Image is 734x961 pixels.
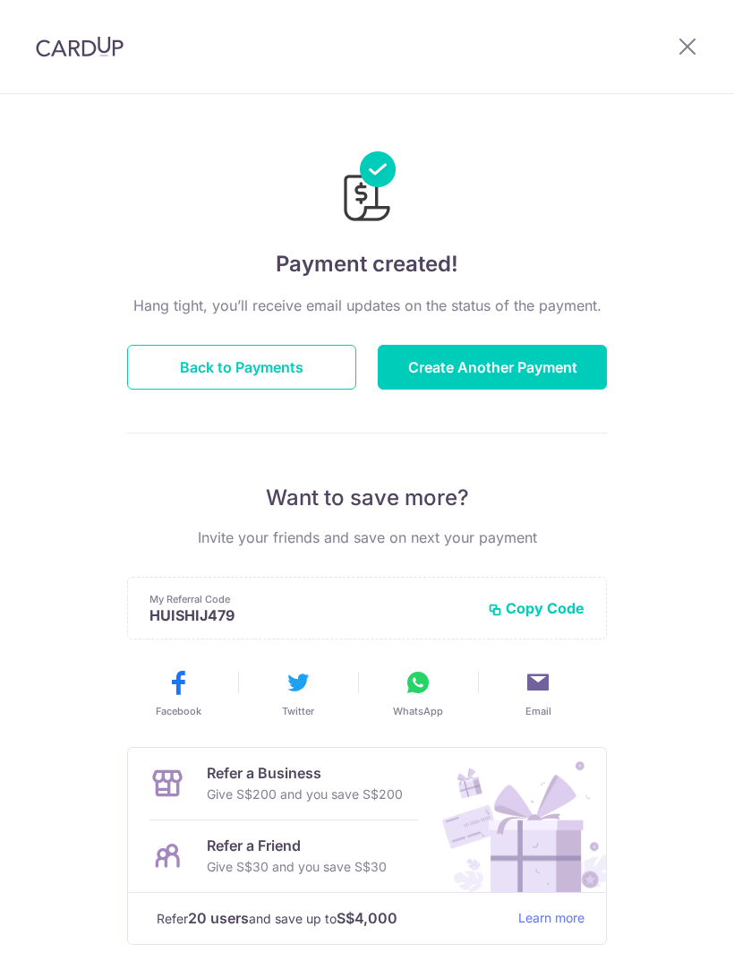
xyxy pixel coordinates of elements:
span: WhatsApp [393,704,443,718]
p: Refer a Business [207,762,403,784]
p: Hang tight, you’ll receive email updates on the status of the payment. [127,295,607,316]
button: WhatsApp [365,668,471,718]
button: Facebook [125,668,231,718]
h4: Payment created! [127,248,607,280]
img: Refer [425,748,606,892]
img: Payments [338,151,396,227]
a: Learn more [518,907,585,930]
p: Give S$200 and you save S$200 [207,784,403,805]
strong: 20 users [188,907,249,929]
p: Refer a Friend [207,835,387,856]
button: Back to Payments [127,345,356,390]
p: Invite your friends and save on next your payment [127,527,607,548]
button: Email [485,668,591,718]
p: Refer and save up to [157,907,504,930]
span: Email [525,704,551,718]
strong: S$4,000 [337,907,397,929]
button: Twitter [245,668,351,718]
span: Twitter [282,704,314,718]
p: My Referral Code [149,592,474,606]
button: Copy Code [488,599,585,617]
button: Create Another Payment [378,345,607,390]
p: Want to save more? [127,484,607,512]
p: HUISHIJ479 [149,606,474,624]
p: Give S$30 and you save S$30 [207,856,387,878]
span: Facebook [156,704,201,718]
img: CardUp [36,36,124,57]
